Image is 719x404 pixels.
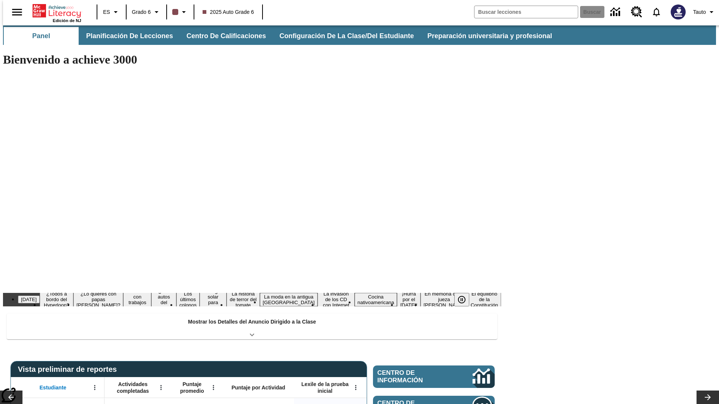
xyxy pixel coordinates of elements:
button: Centro de calificaciones [180,27,272,45]
button: Diapositiva 5 ¿Los autos del futuro? [151,287,176,312]
span: Vista preliminar de reportes [18,365,121,374]
span: Actividades completadas [108,381,158,394]
button: Diapositiva 8 La historia de terror del tomate [227,290,260,309]
p: Mostrar los Detalles del Anuncio Dirigido a la Clase [188,318,316,326]
a: Notificaciones [647,2,666,22]
div: Subbarra de navegación [3,25,716,45]
div: Mostrar los Detalles del Anuncio Dirigido a la Clase [7,313,497,339]
span: Puntaje por Actividad [231,384,285,391]
a: Centro de información [606,2,627,22]
span: Puntaje promedio [174,381,210,394]
button: Preparación universitaria y profesional [421,27,558,45]
button: Diapositiva 3 ¿Lo quieres con papas fritas? [73,290,123,309]
button: Diapositiva 7 Energía solar para todos [200,287,227,312]
span: Lexile de la prueba inicial [298,381,352,394]
button: Grado: Grado 6, Elige un grado [129,5,164,19]
button: Abrir menú [89,382,100,393]
span: ES [103,8,110,16]
button: Escoja un nuevo avatar [666,2,690,22]
div: Portada [33,3,81,23]
span: Centro de información [377,369,448,384]
button: Panel [4,27,79,45]
input: Buscar campo [474,6,578,18]
span: Tauto [693,8,706,16]
button: Abrir menú [208,382,219,393]
span: Grado 6 [132,8,151,16]
button: Configuración de la clase/del estudiante [273,27,420,45]
button: Lenguaje: ES, Selecciona un idioma [100,5,124,19]
button: Diapositiva 13 En memoria de la jueza O'Connor [421,290,468,309]
span: 2025 Auto Grade 6 [203,8,254,16]
button: Pausar [454,293,469,306]
h1: Bienvenido a achieve 3000 [3,53,501,67]
button: Diapositiva 2 ¿Todos a bordo del Hyperloop? [40,290,73,309]
button: Diapositiva 4 Niños con trabajos sucios [123,287,151,312]
span: Edición de NJ [53,18,81,23]
button: Perfil/Configuración [690,5,719,19]
a: Centro de información [373,365,495,388]
button: Diapositiva 10 La invasión de los CD con Internet [318,290,354,309]
button: Abrir menú [155,382,167,393]
div: Pausar [454,293,477,306]
div: Subbarra de navegación [3,27,559,45]
button: El color de la clase es café oscuro. Cambiar el color de la clase. [169,5,191,19]
button: Diapositiva 1 Día del Trabajo [18,296,40,303]
button: Abrir el menú lateral [6,1,28,23]
a: Portada [33,3,81,18]
button: Planificación de lecciones [80,27,179,45]
button: Diapositiva 9 La moda en la antigua Roma [260,293,318,306]
button: Diapositiva 12 ¡Hurra por el Día de la Constitución! [397,290,421,309]
button: Diapositiva 11 Cocina nativoamericana [355,293,397,306]
button: Carrusel de lecciones, seguir [697,391,719,404]
button: Diapositiva 14 El equilibrio de la Constitución [468,290,501,309]
a: Centro de recursos, Se abrirá en una pestaña nueva. [627,2,647,22]
button: Abrir menú [350,382,361,393]
button: Diapositiva 6 Los últimos colonos [176,290,200,309]
img: Avatar [671,4,686,19]
span: Estudiante [40,384,67,391]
